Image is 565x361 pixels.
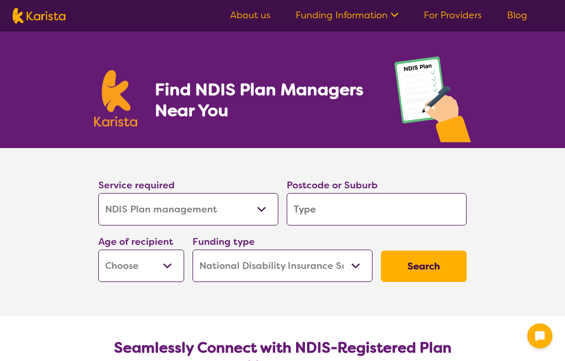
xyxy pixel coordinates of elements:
button: Search [381,251,467,282]
a: About us [230,9,270,21]
label: Funding type [193,235,255,248]
label: Postcode or Suburb [287,179,378,191]
img: Karista logo [94,70,137,127]
label: Age of recipient [98,235,173,248]
a: Funding Information [296,9,399,21]
img: plan-management [394,57,471,148]
img: Karista logo [13,8,65,24]
a: For Providers [424,9,482,21]
a: Blog [507,9,527,21]
h1: Find NDIS Plan Managers Near You [155,79,374,121]
input: Type [287,193,467,225]
label: Service required [98,179,175,191]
